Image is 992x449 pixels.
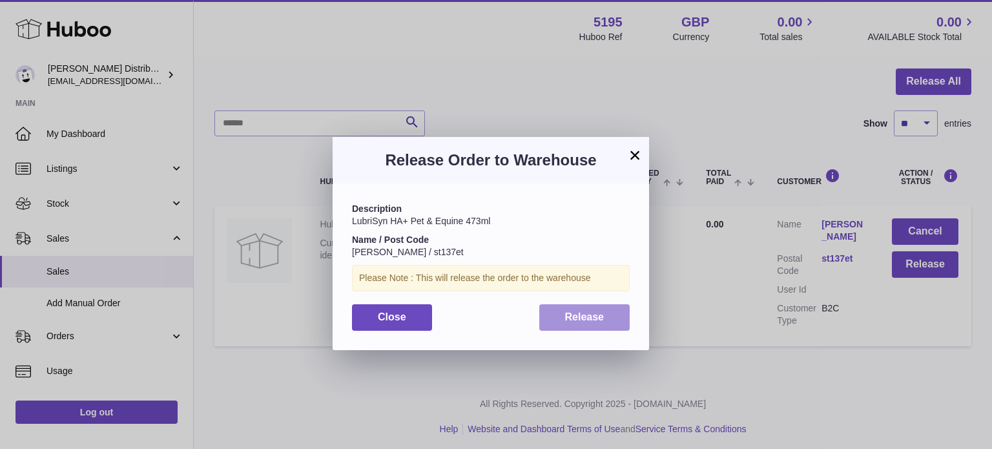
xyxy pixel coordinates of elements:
button: Close [352,304,432,331]
span: Release [565,311,604,322]
span: LubriSyn HA+ Pet & Equine 473ml [352,216,490,226]
h3: Release Order to Warehouse [352,150,630,171]
button: × [627,147,643,163]
button: Release [539,304,630,331]
span: Close [378,311,406,322]
span: [PERSON_NAME] / st137et [352,247,464,257]
strong: Name / Post Code [352,235,429,245]
div: Please Note : This will release the order to the warehouse [352,265,630,291]
strong: Description [352,204,402,214]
